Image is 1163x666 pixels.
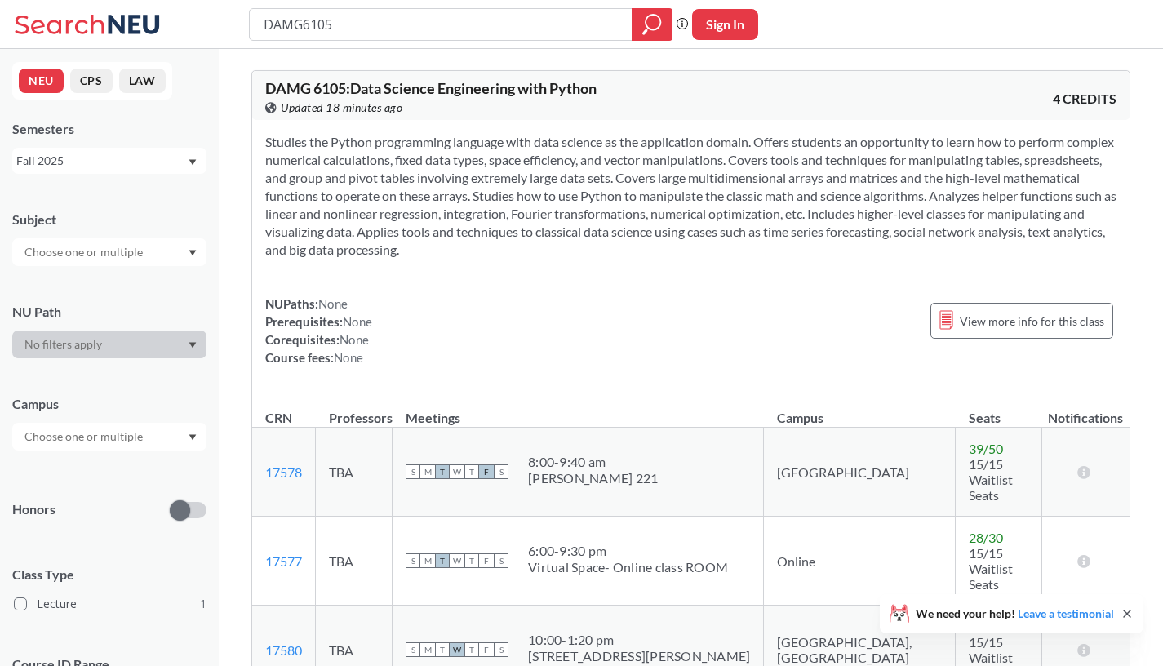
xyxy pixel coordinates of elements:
[479,464,494,479] span: F
[12,303,206,321] div: NU Path
[189,250,197,256] svg: Dropdown arrow
[494,464,508,479] span: S
[12,120,206,138] div: Semesters
[435,642,450,657] span: T
[316,428,393,517] td: TBA
[528,470,658,486] div: [PERSON_NAME] 221
[1042,393,1130,428] th: Notifications
[265,553,302,569] a: 17577
[692,9,758,40] button: Sign In
[12,423,206,451] div: Dropdown arrow
[14,593,206,615] label: Lecture
[343,314,372,329] span: None
[265,133,1116,259] section: Studies the Python programming language with data science as the application domain. Offers stude...
[262,11,620,38] input: Class, professor, course number, "phrase"
[70,69,113,93] button: CPS
[479,642,494,657] span: F
[464,553,479,568] span: T
[265,295,372,366] div: NUPaths: Prerequisites: Corequisites: Course fees:
[916,608,1114,619] span: We need your help!
[119,69,166,93] button: LAW
[265,79,597,97] span: DAMG 6105 : Data Science Engineering with Python
[189,434,197,441] svg: Dropdown arrow
[420,553,435,568] span: M
[764,428,956,517] td: [GEOGRAPHIC_DATA]
[450,553,464,568] span: W
[316,393,393,428] th: Professors
[969,545,1013,592] span: 15/15 Waitlist Seats
[281,99,402,117] span: Updated 18 minutes ago
[406,464,420,479] span: S
[189,342,197,349] svg: Dropdown arrow
[960,311,1104,331] span: View more info for this class
[265,464,302,480] a: 17578
[435,553,450,568] span: T
[12,238,206,266] div: Dropdown arrow
[528,648,750,664] div: [STREET_ADDRESS][PERSON_NAME]
[406,553,420,568] span: S
[12,566,206,584] span: Class Type
[528,454,658,470] div: 8:00 - 9:40 am
[764,393,956,428] th: Campus
[969,456,1013,503] span: 15/15 Waitlist Seats
[956,393,1042,428] th: Seats
[12,331,206,358] div: Dropdown arrow
[189,159,197,166] svg: Dropdown arrow
[450,642,464,657] span: W
[16,242,153,262] input: Choose one or multiple
[340,332,369,347] span: None
[969,530,1003,545] span: 28 / 30
[19,69,64,93] button: NEU
[494,642,508,657] span: S
[528,543,728,559] div: 6:00 - 9:30 pm
[764,517,956,606] td: Online
[318,296,348,311] span: None
[435,464,450,479] span: T
[479,553,494,568] span: F
[632,8,672,41] div: magnifying glass
[528,632,750,648] div: 10:00 - 1:20 pm
[16,427,153,446] input: Choose one or multiple
[464,464,479,479] span: T
[16,152,187,170] div: Fall 2025
[642,13,662,36] svg: magnifying glass
[12,395,206,413] div: Campus
[464,642,479,657] span: T
[316,517,393,606] td: TBA
[334,350,363,365] span: None
[1018,606,1114,620] a: Leave a testimonial
[12,500,55,519] p: Honors
[494,553,508,568] span: S
[406,642,420,657] span: S
[12,211,206,229] div: Subject
[450,464,464,479] span: W
[265,642,302,658] a: 17580
[420,642,435,657] span: M
[393,393,764,428] th: Meetings
[420,464,435,479] span: M
[1053,90,1116,108] span: 4 CREDITS
[969,441,1003,456] span: 39 / 50
[200,595,206,613] span: 1
[265,409,292,427] div: CRN
[528,559,728,575] div: Virtual Space- Online class ROOM
[12,148,206,174] div: Fall 2025Dropdown arrow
